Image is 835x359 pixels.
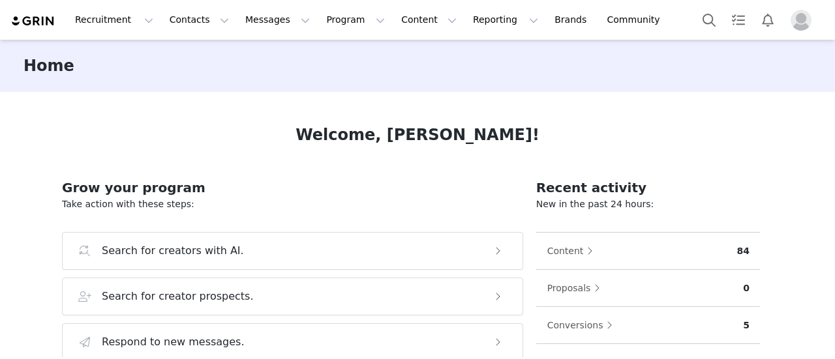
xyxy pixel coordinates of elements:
[547,5,598,35] a: Brands
[753,5,782,35] button: Notifications
[536,178,760,197] h2: Recent activity
[695,5,723,35] button: Search
[536,197,760,211] p: New in the past 24 hours:
[10,15,56,27] img: grin logo
[318,5,393,35] button: Program
[743,319,750,332] p: 5
[296,123,539,147] h1: Welcome, [PERSON_NAME]!
[393,5,464,35] button: Content
[102,243,244,259] h3: Search for creators with AI.
[23,54,74,78] h3: Home
[62,178,523,197] h2: Grow your program
[237,5,318,35] button: Messages
[465,5,546,35] button: Reporting
[62,232,523,270] button: Search for creators with AI.
[67,5,161,35] button: Recruitment
[102,334,245,350] h3: Respond to new messages.
[783,10,825,31] button: Profile
[791,10,812,31] img: placeholder-profile.jpg
[547,278,607,298] button: Proposals
[743,281,750,295] p: 0
[737,244,750,258] p: 84
[600,5,674,35] a: Community
[724,5,753,35] a: Tasks
[547,240,600,261] button: Content
[102,289,254,304] h3: Search for creator prospects.
[62,197,523,211] p: Take action with these steps:
[62,278,523,315] button: Search for creator prospects.
[162,5,237,35] button: Contacts
[547,315,620,336] button: Conversions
